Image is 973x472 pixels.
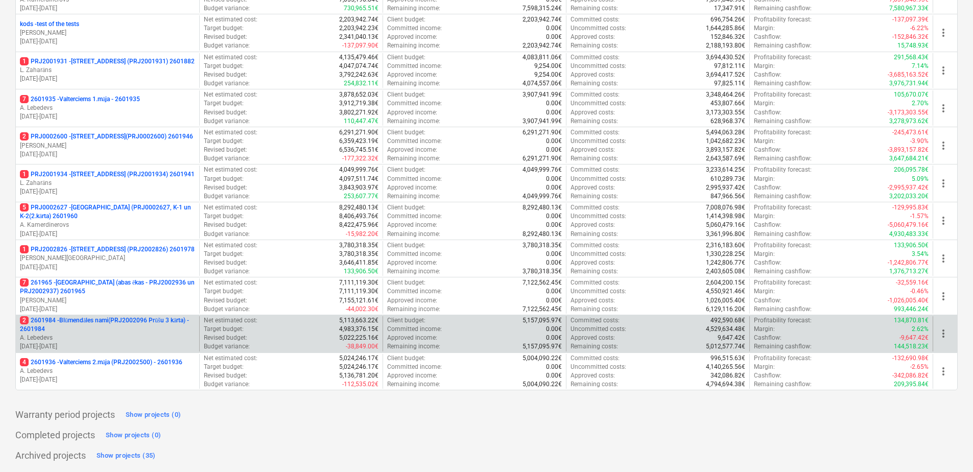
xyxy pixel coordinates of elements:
span: 4 [20,358,29,366]
div: 22601984 -Blūmendāles nami(PRJ2002096 Prūšu 3 kārta) - 2601984A. Lebedevs[DATE]-[DATE] [20,316,195,351]
p: -129,995.83€ [892,203,929,212]
p: Target budget : [204,24,244,33]
p: 1,242,806.77€ [706,258,745,267]
p: Uncommitted costs : [571,62,626,70]
p: Remaining cashflow : [754,117,812,126]
p: L. Zaharāns [20,179,195,187]
p: Committed costs : [571,15,620,24]
div: 42601936 -Valterciems 2.māja (PRJ2002500) - 2601936A. Lebedevs[DATE]-[DATE] [20,358,195,384]
p: Revised budget : [204,183,247,192]
p: 0.00€ [546,33,562,41]
p: PRJ0002600 - [STREET_ADDRESS](PRJ0002600) 2601946 [20,132,193,141]
p: 2,203,942.74€ [339,15,378,24]
p: 453,807.66€ [710,99,745,108]
p: Approved costs : [571,70,615,79]
p: 3,893,157.82€ [706,146,745,154]
span: more_vert [937,27,950,39]
p: 3,878,652.03€ [339,90,378,99]
p: -3.90% [910,137,929,146]
p: 0.00€ [546,183,562,192]
p: 110,447.47€ [344,117,378,126]
p: Target budget : [204,212,244,221]
p: 3,780,318.35€ [339,250,378,258]
p: Approved costs : [571,221,615,229]
p: 3,792,242.63€ [339,70,378,79]
p: 6,291,271.90€ [523,154,562,163]
p: -15,982.20€ [346,230,378,239]
p: Remaining cashflow : [754,267,812,276]
p: 4,097,511.74€ [339,175,378,183]
p: 3,202,033.20€ [889,192,929,201]
p: Cashflow : [754,146,781,154]
p: 7,598,315.24€ [523,4,562,13]
p: Budget variance : [204,117,250,126]
p: Client budget : [387,241,425,250]
p: PRJ2001934 - [STREET_ADDRESS] (PRJ2001934) 2601941 [20,170,195,179]
p: 3,780,318.35€ [523,241,562,250]
p: Uncommitted costs : [571,212,626,221]
p: Margin : [754,175,775,183]
p: Net estimated cost : [204,166,257,174]
p: 2,995,937.42€ [706,183,745,192]
p: 2,643,587.69€ [706,154,745,163]
p: 3,694,417.52€ [706,70,745,79]
p: 3,802,271.92€ [339,108,378,117]
p: Cashflow : [754,258,781,267]
p: A. Lebedevs [20,367,195,375]
p: 261965 - [GEOGRAPHIC_DATA] (abas ēkas - PRJ2002936 un PRJ2002937) 2601965 [20,278,195,296]
p: 3,976,731.94€ [889,79,929,88]
p: 1,330,228.25€ [706,250,745,258]
p: -177,322.32€ [342,154,378,163]
p: Approved income : [387,108,437,117]
p: Revised budget : [204,221,247,229]
button: Show projects (35) [94,447,158,464]
p: Margin : [754,250,775,258]
p: [DATE] - [DATE] [20,112,195,121]
div: 5PRJ0002627 -[GEOGRAPHIC_DATA] (PRJ0002627, K-1 un K-2(2.kārta) 2601960A. Kamerdinerovs[DATE]-[DATE] [20,203,195,239]
p: 2,203,942.74€ [523,41,562,50]
p: A. Kamerdinerovs [20,221,195,229]
p: 6,291,271.90€ [339,128,378,137]
p: Cashflow : [754,33,781,41]
p: Approved costs : [571,146,615,154]
div: 72601935 -Valterciems 1.māja - 2601935A. Lebedevs[DATE]-[DATE] [20,95,195,121]
p: PRJ2002826 - [STREET_ADDRESS] (PRJ2002826) 2601978 [20,245,195,254]
p: 253,607.77€ [344,192,378,201]
p: 0.00€ [546,258,562,267]
p: 5,494,063.28€ [706,128,745,137]
p: Target budget : [204,175,244,183]
p: 3,233,614.25€ [706,166,745,174]
p: 847,966.56€ [710,192,745,201]
p: Uncommitted costs : [571,24,626,33]
p: Profitability forecast : [754,166,812,174]
p: [PERSON_NAME] [20,296,195,305]
p: Remaining costs : [571,230,618,239]
p: Margin : [754,24,775,33]
p: 2,203,942.74€ [523,15,562,24]
p: A. Lebedevs [20,334,195,342]
p: 9,254.00€ [534,70,562,79]
p: Remaining cashflow : [754,192,812,201]
p: Committed costs : [571,241,620,250]
p: Committed income : [387,175,442,183]
p: 3,646,411.85€ [339,258,378,267]
p: Remaining income : [387,117,440,126]
p: Approved income : [387,183,437,192]
span: more_vert [937,252,950,265]
p: Remaining income : [387,4,440,13]
p: [DATE] - [DATE] [20,4,195,13]
p: Approved costs : [571,183,615,192]
p: [DATE] - [DATE] [20,375,195,384]
p: Remaining cashflow : [754,4,812,13]
p: 152,846.32€ [710,33,745,41]
span: 7 [20,278,29,287]
div: 2PRJ0002600 -[STREET_ADDRESS](PRJ0002600) 2601946[PERSON_NAME][DATE]-[DATE] [20,132,195,158]
p: [DATE] - [DATE] [20,75,195,83]
p: Uncommitted costs : [571,137,626,146]
p: 8,292,480.13€ [523,203,562,212]
p: Committed income : [387,250,442,258]
p: Remaining costs : [571,117,618,126]
p: Remaining costs : [571,154,618,163]
p: Target budget : [204,62,244,70]
p: 2,188,193.80€ [706,41,745,50]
